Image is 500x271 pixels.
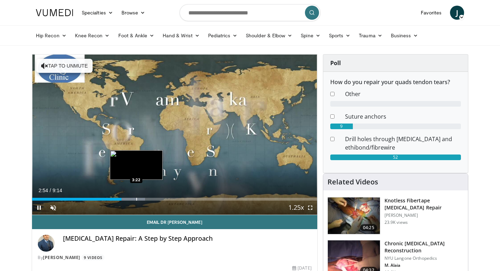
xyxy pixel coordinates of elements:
[158,29,204,43] a: Hand & Wrist
[32,198,317,201] div: Progress Bar
[303,201,317,215] button: Fullscreen
[38,188,48,193] span: 2:54
[81,254,105,260] a: 9 Videos
[330,124,353,129] div: 9
[71,29,114,43] a: Knee Recon
[77,6,117,20] a: Specialties
[110,150,163,180] img: image.jpeg
[385,240,464,254] h3: Chronic [MEDICAL_DATA] Reconstruction
[38,235,55,252] img: Avatar
[360,224,377,231] span: 04:25
[289,201,303,215] button: Playback Rate
[32,55,317,215] video-js: Video Player
[296,29,324,43] a: Spine
[385,263,464,268] p: M. Alaia
[50,188,51,193] span: /
[340,90,466,98] dd: Other
[242,29,296,43] a: Shoulder & Elbow
[325,29,355,43] a: Sports
[32,29,71,43] a: Hip Recon
[385,197,464,211] h3: Knotless Fibertape [MEDICAL_DATA] Repair
[32,201,46,215] button: Pause
[204,29,242,43] a: Pediatrics
[330,155,461,160] div: 52
[36,59,93,73] button: Tap to unmute
[328,197,380,234] img: E-HI8y-Omg85H4KX4xMDoxOjBzMTt2bJ.150x105_q85_crop-smart_upscale.jpg
[114,29,159,43] a: Foot & Ankle
[36,9,73,16] img: VuMedi Logo
[117,6,150,20] a: Browse
[385,256,464,261] p: NYU Langone Orthopedics
[32,215,317,229] a: Email Dr [PERSON_NAME]
[330,79,461,86] h6: How do you repair your quads tendon tears?
[385,220,408,225] p: 23.9K views
[340,112,466,121] dd: Suture anchors
[387,29,423,43] a: Business
[385,213,464,218] p: [PERSON_NAME]
[330,59,341,67] strong: Poll
[180,4,320,21] input: Search topics, interventions
[450,6,464,20] a: J
[52,188,62,193] span: 9:14
[340,135,466,152] dd: Drill holes through [MEDICAL_DATA] and ethibond/fibrewire
[43,254,80,260] a: [PERSON_NAME]
[38,254,312,261] div: By
[63,235,312,242] h4: [MEDICAL_DATA] Repair: A Step by Step Approach
[355,29,387,43] a: Trauma
[327,197,464,234] a: 04:25 Knotless Fibertape [MEDICAL_DATA] Repair [PERSON_NAME] 23.9K views
[46,201,60,215] button: Unmute
[417,6,446,20] a: Favorites
[327,178,378,186] h4: Related Videos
